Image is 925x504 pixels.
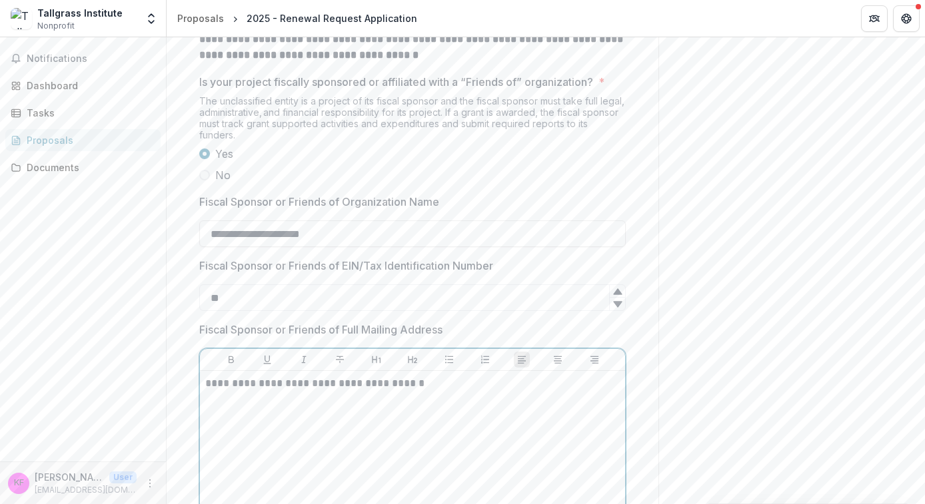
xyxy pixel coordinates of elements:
button: Ordered List [477,352,493,368]
div: Documents [27,160,150,174]
div: Proposals [27,133,150,147]
div: Dashboard [27,79,150,93]
p: [EMAIL_ADDRESS][DOMAIN_NAME] [35,484,137,496]
button: Heading 1 [369,352,385,368]
p: User [109,471,137,483]
button: Underline [259,352,275,368]
p: Fiscal Sponsor or Friends of Organization Name [199,194,439,210]
button: Get Help [893,5,920,32]
span: Yes [215,146,233,162]
button: Align Right [586,352,602,368]
button: Notifications [5,48,161,69]
a: Dashboard [5,75,161,97]
button: Partners [861,5,888,32]
button: Heading 2 [405,352,421,368]
span: Nonprofit [37,20,75,32]
button: Strike [332,352,348,368]
a: Documents [5,156,161,178]
span: Notifications [27,53,155,65]
div: Tallgrass Institute [37,6,123,20]
button: Open entity switcher [142,5,161,32]
img: Tallgrass Institute [11,8,32,29]
div: Kate Finn [14,479,24,487]
p: Fiscal Sponsor or Friends of Full Mailing Address [199,322,443,338]
button: More [142,475,158,491]
button: Align Center [550,352,566,368]
a: Proposals [172,9,229,28]
button: Italicize [296,352,312,368]
div: Proposals [177,11,224,25]
p: Fiscal Sponsor or Friends of EIN/Tax Identification Number [199,258,493,274]
div: Tasks [27,106,150,120]
span: No [215,167,231,183]
p: [PERSON_NAME] [35,470,104,484]
button: Align Left [514,352,530,368]
div: The unclassified entity is a project of its fiscal sponsor and the fiscal sponsor must take full ... [199,95,626,146]
nav: breadcrumb [172,9,423,28]
a: Tasks [5,102,161,124]
button: Bullet List [441,352,457,368]
a: Proposals [5,129,161,151]
div: 2025 - Renewal Request Application [247,11,417,25]
p: Is your project fiscally sponsored or affiliated with a “Friends of” organization? [199,74,593,90]
button: Bold [223,352,239,368]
